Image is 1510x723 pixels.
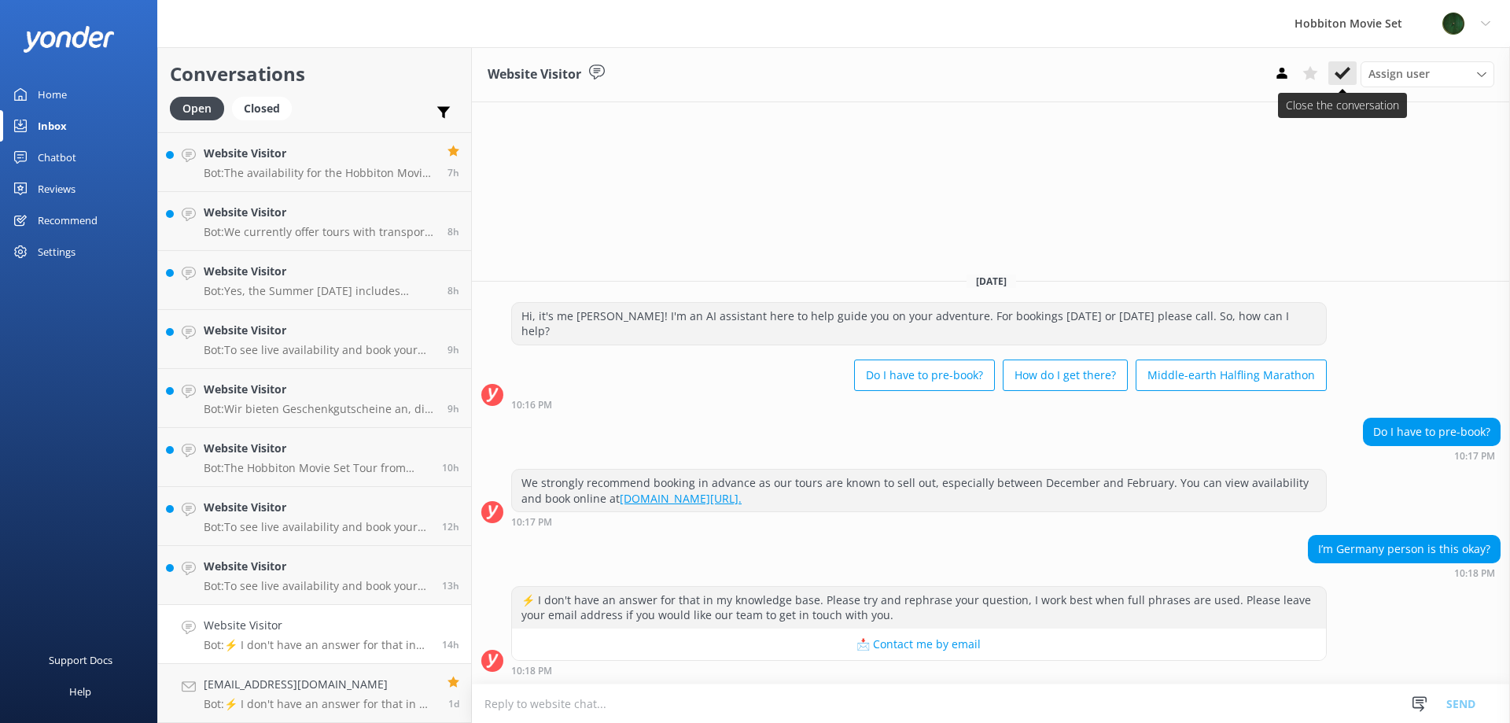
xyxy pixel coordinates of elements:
[69,676,91,707] div: Help
[1361,61,1494,87] div: Assign User
[204,166,436,180] p: Bot: The availability for the Hobbiton Movie Set Beer Festival in [DATE] will be released soon. Y...
[158,428,471,487] a: Website VisitorBot:The Hobbiton Movie Set Tour from [GEOGRAPHIC_DATA] i-SITE departs daily at 11:...
[204,558,430,575] h4: Website Visitor
[1308,567,1501,578] div: 10:18pm 18-Aug-2025 (UTC +12:00) Pacific/Auckland
[512,470,1326,511] div: We strongly recommend booking in advance as our tours are known to sell out, especially between D...
[511,400,552,410] strong: 10:16 PM
[204,402,436,416] p: Bot: Wir bieten Geschenkgutscheine an, die für unsere Tourerlebnisse eingelöst werden können. Sie...
[447,284,459,297] span: 03:34am 19-Aug-2025 (UTC +12:00) Pacific/Auckland
[204,520,430,534] p: Bot: To see live availability and book your Hobbiton tour for December, please visit [DOMAIN_NAME...
[158,192,471,251] a: Website VisitorBot:We currently offer tours with transport from The Shire's Rest and [GEOGRAPHIC_...
[158,133,471,192] a: Website VisitorBot:The availability for the Hobbiton Movie Set Beer Festival in [DATE] will be re...
[158,487,471,546] a: Website VisitorBot:To see live availability and book your Hobbiton tour for December, please visi...
[512,587,1326,629] div: ⚡ I don't have an answer for that in my knowledge base. Please try and rephrase your question, I ...
[204,638,430,652] p: Bot: ⚡ I don't have an answer for that in my knowledge base. Please try and rephrase your questio...
[204,617,430,634] h4: Website Visitor
[442,461,459,474] span: 01:41am 19-Aug-2025 (UTC +12:00) Pacific/Auckland
[512,629,1326,660] button: 📩 Contact me by email
[232,99,300,116] a: Closed
[204,381,436,398] h4: Website Visitor
[158,605,471,664] a: Website VisitorBot:⚡ I don't have an answer for that in my knowledge base. Please try and rephras...
[511,665,1327,676] div: 10:18pm 18-Aug-2025 (UTC +12:00) Pacific/Auckland
[204,440,430,457] h4: Website Visitor
[170,99,232,116] a: Open
[511,666,552,676] strong: 10:18 PM
[158,251,471,310] a: Website VisitorBot:Yes, the Summer [DATE] includes Hobbit Southfarthing beverages on tap througho...
[204,284,436,298] p: Bot: Yes, the Summer [DATE] includes Hobbit Southfarthing beverages on tap throughout the evening...
[1003,360,1128,391] button: How do I get there?
[447,343,459,356] span: 03:20am 19-Aug-2025 (UTC +12:00) Pacific/Auckland
[442,579,459,592] span: 10:50pm 18-Aug-2025 (UTC +12:00) Pacific/Auckland
[38,236,75,267] div: Settings
[170,59,459,89] h2: Conversations
[38,205,98,236] div: Recommend
[204,579,430,593] p: Bot: To see live availability and book your Hobbiton tour, please visit [DOMAIN_NAME][URL] or con...
[1442,12,1465,35] img: 34-1625720359.png
[442,520,459,533] span: 12:09am 19-Aug-2025 (UTC +12:00) Pacific/Auckland
[488,65,581,85] h3: Website Visitor
[1454,569,1495,578] strong: 10:18 PM
[158,546,471,605] a: Website VisitorBot:To see live availability and book your Hobbiton tour, please visit [DOMAIN_NAM...
[1363,450,1501,461] div: 10:17pm 18-Aug-2025 (UTC +12:00) Pacific/Auckland
[204,499,430,516] h4: Website Visitor
[204,322,436,339] h4: Website Visitor
[854,360,995,391] button: Do I have to pre-book?
[158,310,471,369] a: Website VisitorBot:To see live availability and book your Hobbiton tour, please visit [DOMAIN_NAM...
[1368,65,1430,83] span: Assign user
[170,97,224,120] div: Open
[511,518,552,527] strong: 10:17 PM
[442,638,459,651] span: 10:18pm 18-Aug-2025 (UTC +12:00) Pacific/Auckland
[1454,452,1495,461] strong: 10:17 PM
[204,204,436,221] h4: Website Visitor
[967,275,1016,288] span: [DATE]
[447,166,459,179] span: 04:32am 19-Aug-2025 (UTC +12:00) Pacific/Auckland
[232,97,292,120] div: Closed
[447,225,459,238] span: 04:01am 19-Aug-2025 (UTC +12:00) Pacific/Auckland
[447,402,459,415] span: 02:59am 19-Aug-2025 (UTC +12:00) Pacific/Auckland
[204,461,430,475] p: Bot: The Hobbiton Movie Set Tour from [GEOGRAPHIC_DATA] i-SITE departs daily at 11:00 am.
[204,263,436,280] h4: Website Visitor
[1309,536,1500,563] div: I’m Germany person is this okay?
[511,399,1327,410] div: 10:16pm 18-Aug-2025 (UTC +12:00) Pacific/Auckland
[1136,360,1327,391] button: Middle-earth Halfling Marathon
[511,516,1327,527] div: 10:17pm 18-Aug-2025 (UTC +12:00) Pacific/Auckland
[448,697,459,710] span: 02:46am 18-Aug-2025 (UTC +12:00) Pacific/Auckland
[49,644,112,676] div: Support Docs
[204,697,436,711] p: Bot: ⚡ I don't have an answer for that in my knowledge base. Please try and rephrase your questio...
[38,110,67,142] div: Inbox
[38,173,75,205] div: Reviews
[620,491,742,506] a: [DOMAIN_NAME][URL].
[512,303,1326,345] div: Hi, it's me [PERSON_NAME]! I'm an AI assistant here to help guide you on your adventure. For book...
[204,676,436,693] h4: [EMAIL_ADDRESS][DOMAIN_NAME]
[204,343,436,357] p: Bot: To see live availability and book your Hobbiton tour, please visit [DOMAIN_NAME][URL].
[158,664,471,723] a: [EMAIL_ADDRESS][DOMAIN_NAME]Bot:⚡ I don't have an answer for that in my knowledge base. Please tr...
[38,79,67,110] div: Home
[38,142,76,173] div: Chatbot
[158,369,471,428] a: Website VisitorBot:Wir bieten Geschenkgutscheine an, die für unsere Tourerlebnisse eingelöst werd...
[24,26,114,52] img: yonder-white-logo.png
[1364,419,1500,445] div: Do I have to pre-book?
[204,145,436,162] h4: Website Visitor
[204,225,436,239] p: Bot: We currently offer tours with transport from The Shire's Rest and [GEOGRAPHIC_DATA] site onl...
